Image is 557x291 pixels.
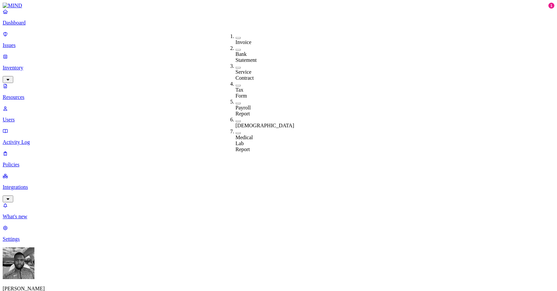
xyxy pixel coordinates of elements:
[3,117,554,123] p: Users
[3,105,554,123] a: Users
[3,9,554,26] a: Dashboard
[3,173,554,201] a: Integrations
[3,54,554,82] a: Inventory
[3,83,554,100] a: Resources
[548,3,554,9] div: 1
[3,247,34,279] img: Cameron White
[3,94,554,100] p: Resources
[3,139,554,145] p: Activity Log
[3,3,22,9] img: MIND
[3,42,554,48] p: Issues
[3,150,554,168] a: Policies
[3,31,554,48] a: Issues
[3,236,554,242] p: Settings
[3,162,554,168] p: Policies
[3,20,554,26] p: Dashboard
[3,3,554,9] a: MIND
[3,128,554,145] a: Activity Log
[3,65,554,71] p: Inventory
[3,214,554,220] p: What's new
[3,202,554,220] a: What's new
[3,225,554,242] a: Settings
[3,184,554,190] p: Integrations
